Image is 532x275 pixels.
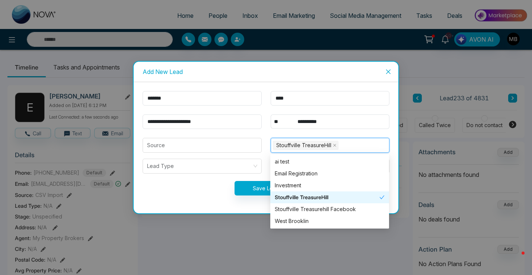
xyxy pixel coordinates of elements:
div: Email Registration [270,168,389,179]
button: Close [378,62,398,82]
div: Stouffville Treasurehill Facebook [270,203,389,215]
button: Save Lead [235,181,297,195]
iframe: Intercom live chat [507,250,525,268]
div: Stouffville Treasurehill Facebook [275,205,385,213]
div: Email Registration [275,169,385,178]
span: Stouffville TreasureHill [276,141,331,149]
div: Stouffville TreasureHill [275,193,379,201]
div: Add New Lead [143,68,389,76]
span: close [333,143,337,147]
div: Investment [270,179,389,191]
span: close [385,69,391,75]
span: Stouffville TreasureHill [273,141,338,150]
div: Stouffville TreasureHill [270,191,389,203]
div: ai test [270,156,389,168]
div: West Brooklin [270,215,389,227]
div: ai test [275,158,385,166]
div: West Brooklin [275,217,385,225]
span: check [379,195,385,200]
div: Investment [275,181,385,190]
